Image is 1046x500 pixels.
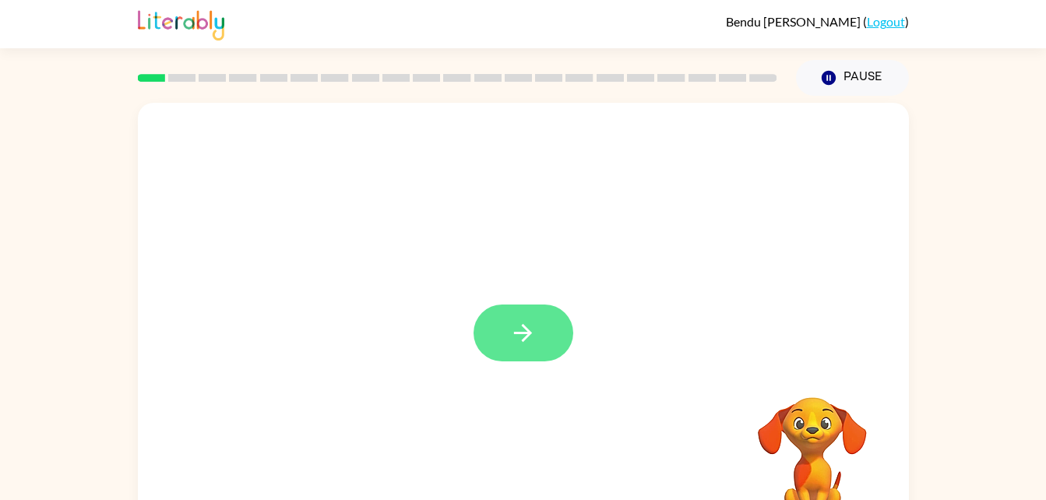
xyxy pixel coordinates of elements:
[796,60,909,96] button: Pause
[138,6,224,40] img: Literably
[726,14,909,29] div: ( )
[867,14,905,29] a: Logout
[726,14,863,29] span: Bendu [PERSON_NAME]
